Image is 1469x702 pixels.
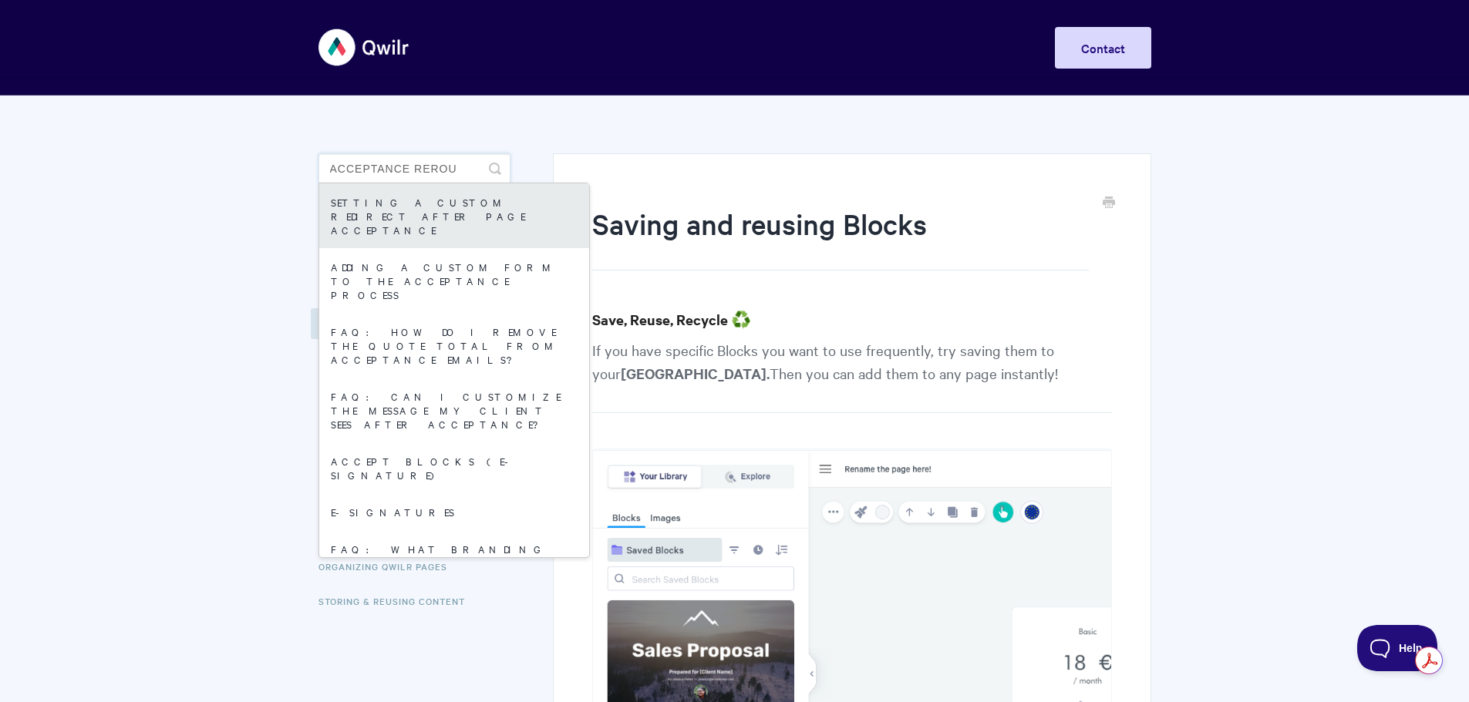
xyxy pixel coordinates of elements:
[319,493,589,530] a: E-signatures
[318,153,510,184] input: Search
[319,183,589,248] a: Setting a custom redirect after page acceptance
[318,18,410,76] img: Qwilr Help Center
[319,248,589,313] a: Adding a custom form to the acceptance process
[592,309,1111,331] h3: Save, Reuse, Recycle ♻️
[1357,625,1438,671] iframe: Toggle Customer Support
[1103,195,1115,212] a: Print this Article
[319,378,589,442] a: FAQ: Can I customize the message my client sees after acceptance?
[318,551,459,582] a: Organizing Qwilr Pages
[592,338,1111,413] p: If you have specific Blocks you want to use frequently, try saving them to your Then you can add ...
[1055,27,1151,69] a: Contact
[592,204,1088,270] h1: Saving and reusing Blocks
[319,442,589,493] a: Accept Blocks (E-Signature)
[319,313,589,378] a: FAQ: How do I remove the quote total from acceptance emails?
[311,308,455,339] a: Blocks and Widgets
[318,586,477,616] a: Storing & Reusing Content
[621,364,770,383] strong: [GEOGRAPHIC_DATA].
[319,530,589,609] a: FAQ: What branding options are available with each Qwilr plan?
